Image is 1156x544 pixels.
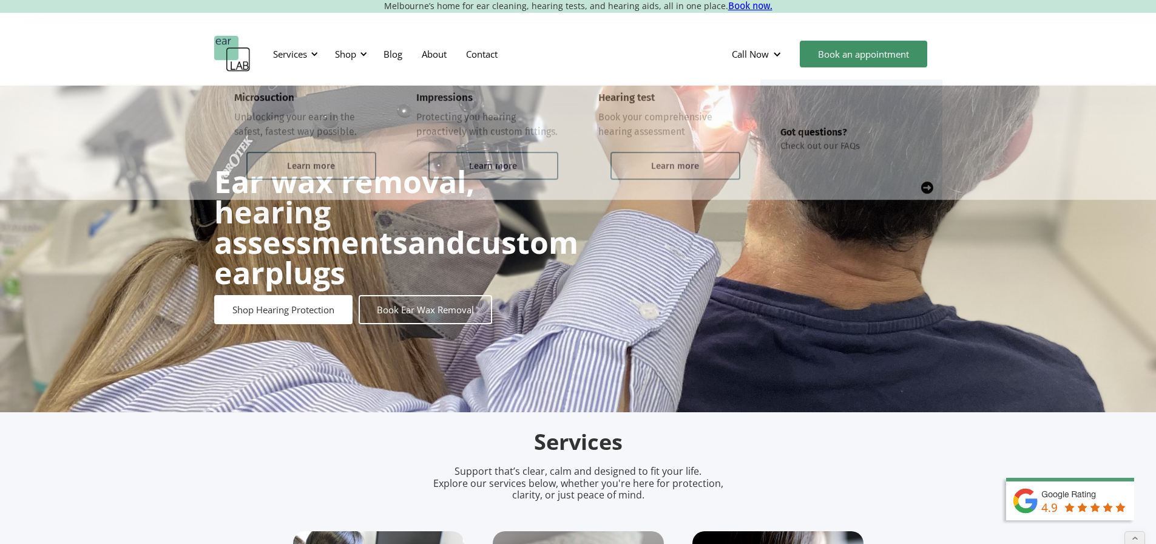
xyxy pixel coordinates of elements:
a: Got questions?Check out our FAQs [760,80,942,200]
strong: Ear wax removal, hearing assessments [214,161,475,263]
a: Hearing testBook your comprehensive hearing assessmentLearn more [578,80,760,200]
h2: Services [293,428,864,457]
div: Learn more [287,161,335,172]
div: Check out our FAQs [780,140,860,151]
h1: and [214,166,578,288]
a: MicrosuctionUnblocking your ears in the safest, fastest way possible.Learn more [214,80,396,200]
div: Shop [335,48,356,60]
div: Impressions [416,92,473,104]
a: Book an appointment [800,41,927,67]
a: Book Ear Wax Removal [359,295,492,324]
a: Shop Hearing Protection [214,295,353,324]
div: Learn more [651,161,699,172]
div: Learn more [469,161,517,172]
div: Services [273,48,307,60]
div: Protecting you hearing proactively with custom fittings. [416,110,558,140]
a: Contact [456,36,507,72]
div: Book your comprehensive hearing assessment [598,110,740,140]
p: Support that’s clear, calm and designed to fit your life. Explore our services below, whether you... [417,466,739,501]
div: Hearing test [598,92,655,104]
div: Got questions? [780,126,860,138]
div: Call Now [732,48,769,60]
div: Shop [328,36,371,72]
a: home [214,36,251,72]
div: Unblocking your ears in the safest, fastest way possible. [234,110,376,140]
a: About [412,36,456,72]
div: Services [266,36,322,72]
a: ImpressionsProtecting you hearing proactively with custom fittings.Learn more [396,80,578,200]
div: Microsuction [234,92,294,104]
div: Call Now [722,36,794,72]
strong: custom earplugs [214,222,578,293]
a: Blog [374,36,412,72]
